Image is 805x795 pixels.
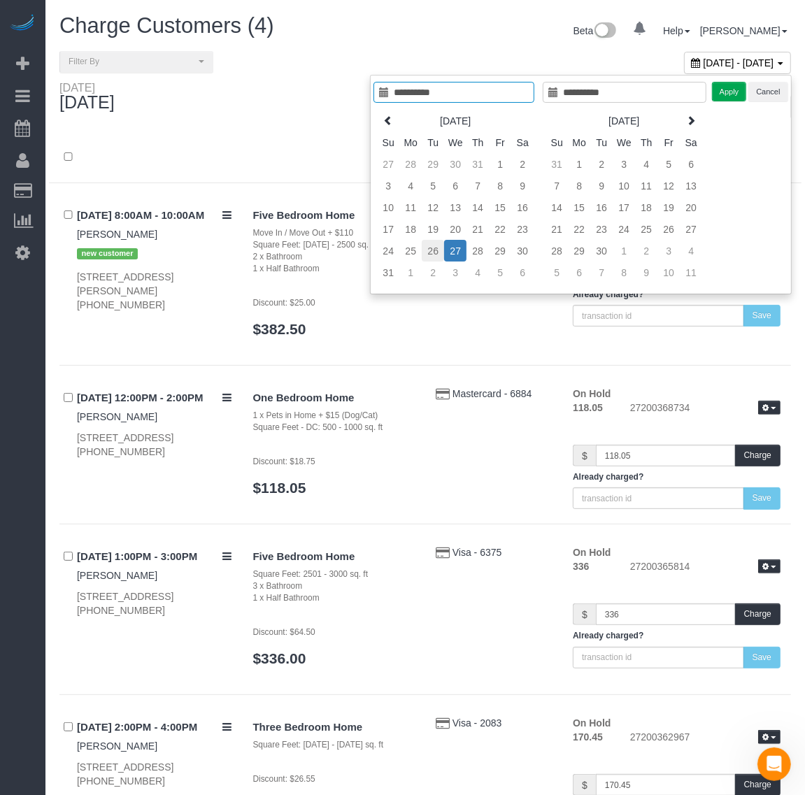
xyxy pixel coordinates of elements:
th: Mo [399,131,422,153]
span: Mastercard - 6884 [453,388,532,399]
td: 18 [635,196,657,218]
th: We [613,131,635,153]
button: Cancel [748,82,788,102]
img: Automaid Logo [8,14,36,34]
td: 13 [680,175,702,196]
a: $118.05 [253,480,306,496]
td: 11 [680,262,702,283]
div: Close [245,6,271,31]
td: 25 [635,218,657,240]
td: 8 [613,262,635,283]
small: Discount: $25.00 [253,298,315,308]
td: 2 [635,240,657,262]
strong: 336 [573,561,589,572]
td: 14 [466,196,489,218]
small: Discount: $26.55 [253,774,315,784]
td: 2 [511,153,534,175]
td: 23 [511,218,534,240]
th: Su [546,131,568,153]
td: 1 [568,153,590,175]
td: 2 [590,153,613,175]
td: 1 [399,262,422,283]
input: transaction id [573,305,744,327]
td: 9 [635,262,657,283]
a: $336.00 [253,650,306,666]
strong: 170.45 [573,731,603,743]
a: [PERSON_NAME] [77,411,157,422]
div: [STREET_ADDRESS] [PHONE_NUMBER] [77,431,232,459]
td: 6 [511,262,534,283]
div: Square Feet - DC: 500 - 1000 sq. ft [253,422,415,434]
div: 1 x Half Bathroom [253,263,415,275]
strong: On Hold [573,547,611,558]
td: 29 [489,240,511,262]
th: [DATE] [399,110,511,131]
td: 21 [466,218,489,240]
td: 7 [546,175,568,196]
td: 4 [635,153,657,175]
th: Th [466,131,489,153]
p: Active over [DATE] [68,17,152,31]
h5: Already charged? [573,631,781,640]
a: [PERSON_NAME] [77,229,157,240]
small: Discount: $18.75 [253,457,315,466]
h4: [DATE] 12:00PM - 2:00PM [77,392,232,404]
td: 7 [590,262,613,283]
td: 31 [377,262,399,283]
td: 1 [489,153,511,175]
td: 18 [399,218,422,240]
div: Hey Everyone: [29,182,251,196]
td: 26 [657,218,680,240]
div: Move In / Move Out + $110 [253,227,415,239]
a: [PERSON_NAME] [700,25,788,36]
th: Fr [489,131,511,153]
td: 12 [657,175,680,196]
td: 24 [613,218,635,240]
h4: One Bedroom Home [253,392,415,404]
a: Beta [574,25,617,36]
td: 1 [613,240,635,262]
div: [DATE] [59,82,129,113]
td: 5 [546,262,568,283]
th: Tu [422,131,444,153]
div: 27200368734 [620,401,791,417]
button: Charge [735,445,781,466]
strong: 118.05 [573,402,603,413]
td: 26 [422,240,444,262]
td: 30 [590,240,613,262]
a: Visa - 2083 [453,717,502,729]
span: [PERSON_NAME] [62,133,138,143]
td: 3 [377,175,399,196]
td: 15 [489,196,511,218]
h5: Already charged? [573,290,781,299]
h4: [DATE] 1:00PM - 3:00PM [77,551,232,563]
td: 28 [399,153,422,175]
td: 7 [466,175,489,196]
td: 11 [399,196,422,218]
small: Discount: $64.50 [253,627,315,637]
span: from Launch27 [138,133,206,143]
th: Sa [511,131,534,153]
a: Visa - 6375 [453,547,502,558]
td: 25 [399,240,422,262]
td: 3 [613,153,635,175]
a: [PERSON_NAME] [77,570,157,581]
td: 14 [546,196,568,218]
div: Square Feet: [DATE] - [DATE] sq. ft [253,739,415,751]
td: 15 [568,196,590,218]
td: 6 [680,153,702,175]
button: Charge [735,603,781,625]
td: 10 [377,196,399,218]
th: Su [377,131,399,153]
td: 3 [444,262,466,283]
td: 23 [590,218,613,240]
td: 13 [444,196,466,218]
input: transaction id [573,647,744,668]
td: 28 [466,240,489,262]
th: Tu [590,131,613,153]
td: 22 [489,218,511,240]
td: 9 [511,175,534,196]
div: Tags [77,241,232,263]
